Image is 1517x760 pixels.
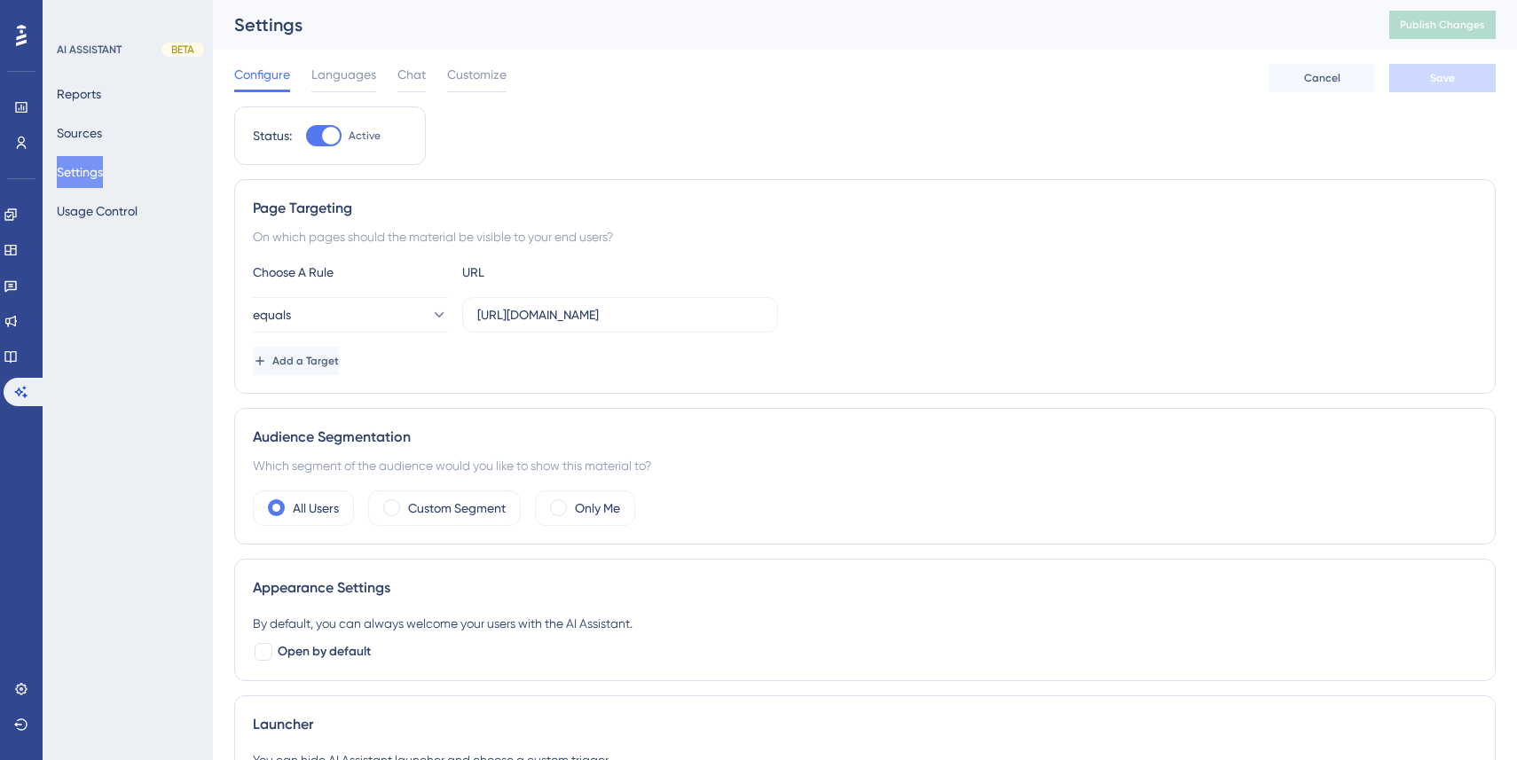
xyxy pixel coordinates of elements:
[1304,71,1340,85] span: Cancel
[57,195,138,227] button: Usage Control
[278,641,371,662] span: Open by default
[272,354,339,368] span: Add a Target
[234,12,1345,37] div: Settings
[253,427,1477,448] div: Audience Segmentation
[253,125,292,146] div: Status:
[161,43,204,57] div: BETA
[1400,18,1485,32] span: Publish Changes
[234,64,290,85] span: Configure
[253,455,1477,476] div: Which segment of the audience would you like to show this material to?
[1430,71,1455,85] span: Save
[57,43,122,57] div: AI ASSISTANT
[253,577,1477,599] div: Appearance Settings
[477,305,763,325] input: yourwebsite.com/path
[447,64,507,85] span: Customize
[349,129,381,143] span: Active
[253,304,291,325] span: equals
[397,64,426,85] span: Chat
[408,498,506,519] label: Custom Segment
[253,262,448,283] div: Choose A Rule
[57,156,103,188] button: Settings
[1269,64,1375,92] button: Cancel
[57,78,101,110] button: Reports
[311,64,376,85] span: Languages
[253,347,339,375] button: Add a Target
[462,262,657,283] div: URL
[575,498,620,519] label: Only Me
[253,613,1477,634] div: By default, you can always welcome your users with the AI Assistant.
[1389,64,1496,92] button: Save
[1389,11,1496,39] button: Publish Changes
[293,498,339,519] label: All Users
[253,198,1477,219] div: Page Targeting
[253,297,448,333] button: equals
[253,714,1477,735] div: Launcher
[57,117,102,149] button: Sources
[253,226,1477,247] div: On which pages should the material be visible to your end users?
